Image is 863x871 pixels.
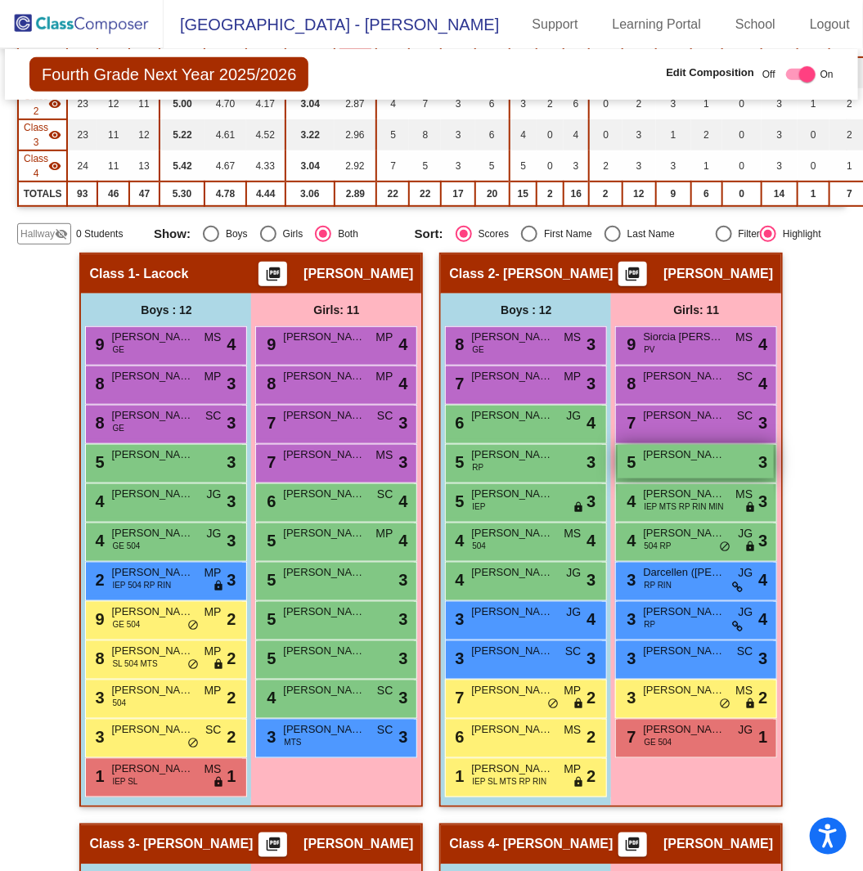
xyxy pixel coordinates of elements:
td: 14 [762,182,798,206]
div: Girls: 11 [611,294,781,326]
span: 4 [398,371,407,396]
td: 20 [475,182,510,206]
span: [PERSON_NAME] [111,564,193,581]
td: 0 [537,150,564,182]
td: 0 [722,119,762,150]
button: Print Students Details [618,833,647,857]
td: 3 [656,150,691,182]
span: lock [573,501,584,514]
div: First Name [537,227,592,241]
td: 2 [589,182,622,206]
div: Girls: 11 [251,294,421,326]
span: SC [737,368,753,385]
mat-icon: visibility [48,159,61,173]
span: 3 [451,649,464,667]
span: 4 [91,532,104,550]
mat-radio-group: Select an option [154,226,402,242]
span: [PERSON_NAME] [303,266,413,282]
span: [PERSON_NAME] [111,407,193,424]
td: 1 [798,182,830,206]
span: 6 [263,492,276,510]
span: 6 [451,414,464,432]
td: 12 [129,119,160,150]
span: 3 [623,610,636,628]
span: MS [564,525,581,542]
span: [PERSON_NAME] [111,525,193,541]
span: 3 [451,610,464,628]
td: 4 [564,119,590,150]
span: Class 3 [24,120,48,150]
td: 3 [510,88,537,119]
td: 11 [97,119,129,150]
span: MS [204,329,221,346]
span: [PERSON_NAME] [283,447,365,463]
span: [PERSON_NAME] [471,447,553,463]
span: 3 [227,411,236,435]
td: 3.04 [285,150,335,182]
mat-icon: picture_as_pdf [623,266,643,289]
span: [PERSON_NAME] [283,368,365,384]
td: 1 [691,150,722,182]
td: 3 [441,150,475,182]
span: 3 [398,607,407,631]
span: 8 [91,649,104,667]
span: lock [744,501,756,514]
span: MS [375,447,393,464]
span: [PERSON_NAME] [471,525,553,541]
span: [PERSON_NAME] [283,604,365,620]
span: IEP MTS RP RIN MIN [644,501,723,513]
span: [PERSON_NAME] [643,368,725,384]
span: 8 [451,335,464,353]
span: 8 [91,375,104,393]
span: 9 [263,335,276,353]
span: JG [207,525,222,542]
a: Support [519,11,591,38]
div: Last Name [621,227,675,241]
span: [PERSON_NAME] [111,604,193,620]
span: Darcellen ([PERSON_NAME]) [PERSON_NAME] [643,564,725,581]
span: [PERSON_NAME] [283,486,365,502]
td: 4.17 [246,88,285,119]
span: 7 [451,375,464,393]
td: 5 [475,150,510,182]
span: 8 [91,414,104,432]
span: 3 [227,489,236,514]
span: GE 504 [112,540,140,552]
span: 4 [758,371,767,396]
td: 2.89 [335,182,376,206]
span: [PERSON_NAME] [643,486,725,502]
span: MP [375,329,393,346]
td: 3 [564,150,590,182]
span: JG [739,525,753,542]
span: 3 [398,450,407,474]
span: MS [735,486,753,503]
td: 2 [537,182,564,206]
td: 2 [691,119,722,150]
span: 5 [263,532,276,550]
td: 4 [376,88,409,119]
span: RP [644,618,655,631]
span: do_not_disturb_alt [187,619,199,632]
td: 8 [409,119,441,150]
span: [PERSON_NAME] [643,447,725,463]
span: 4 [398,489,407,514]
span: 3 [623,571,636,589]
td: 6 [475,88,510,119]
td: 4.67 [205,150,245,182]
td: 2.92 [335,150,376,182]
td: 5 [376,119,409,150]
td: 1 [691,88,722,119]
span: [PERSON_NAME] [471,407,553,424]
span: 4 [623,532,636,550]
span: 3 [398,646,407,671]
td: 0 [722,88,762,119]
span: JG [567,604,582,621]
span: GE 504 [112,618,140,631]
td: 2.87 [335,88,376,119]
span: 3 [758,528,767,553]
span: 3 [587,371,596,396]
span: 3 [758,489,767,514]
td: Michelle Odom - Odom [18,88,67,119]
span: 4 [758,607,767,631]
span: Class 2 [449,266,495,282]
